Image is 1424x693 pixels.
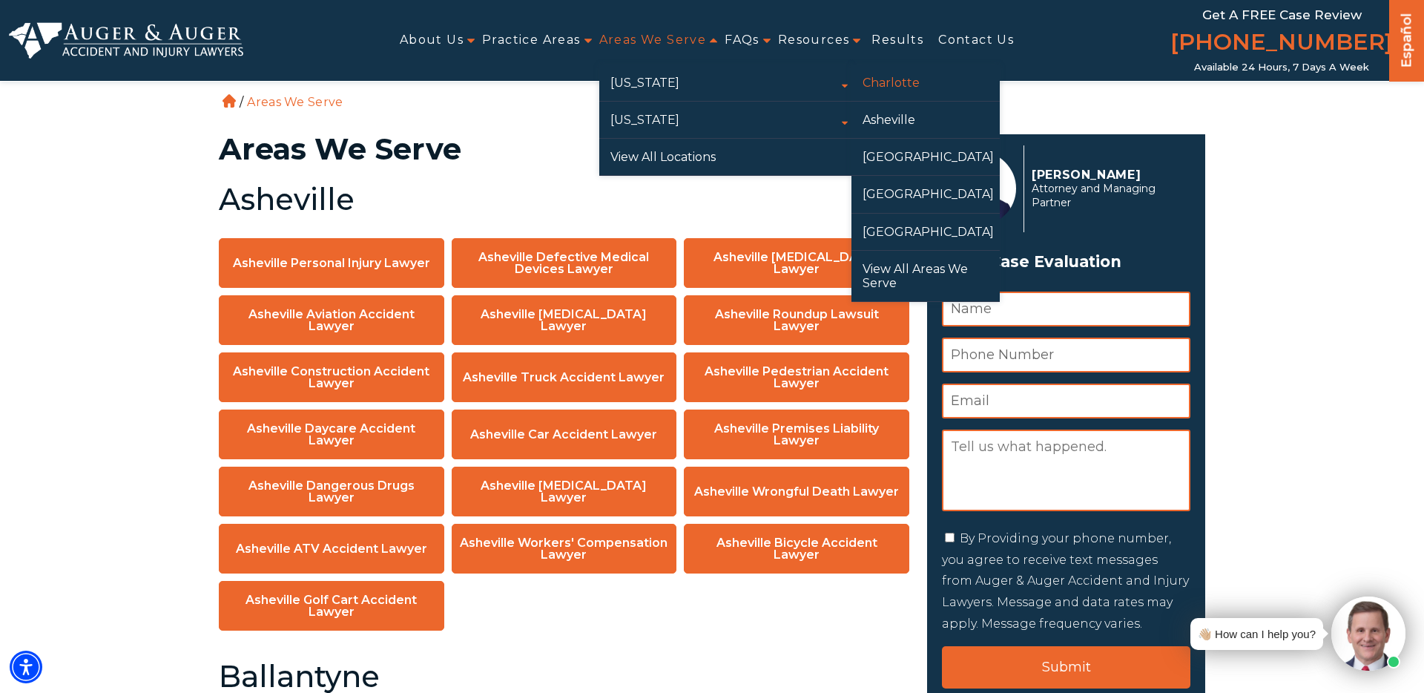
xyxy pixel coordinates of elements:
[219,295,444,345] a: Asheville Aviation Accident Lawyer
[684,238,909,288] a: Asheville [MEDICAL_DATA] Lawyer
[942,248,1190,276] h3: FREE Case Evaluation
[599,102,851,138] a: [US_STATE]
[9,22,243,58] img: Auger & Auger Accident and Injury Lawyers Logo
[452,467,677,516] a: Asheville [MEDICAL_DATA] Lawyer
[851,65,1000,101] a: Charlotte
[452,295,677,345] a: Asheville [MEDICAL_DATA] Lawyer
[684,410,909,459] a: Asheville Premises Liability Lawyer
[219,524,444,574] a: Asheville ATV Accident Lawyer
[219,581,444,631] a: Asheville Golf Cart Accident Lawyer
[778,24,850,57] a: Resources
[1032,182,1182,210] span: Attorney and Managing Partner
[938,24,1014,57] a: Contact Us
[482,24,581,57] a: Practice Areas
[942,531,1189,631] label: By Providing your phone number, you agree to receive text messages from Auger & Auger Accident an...
[452,410,677,459] a: Asheville Car Accident Lawyer
[1032,168,1182,182] p: [PERSON_NAME]
[219,660,909,693] h2: Ballantyne
[684,295,909,345] a: Asheville Roundup Lawsuit Lawyer
[851,214,1000,250] a: [GEOGRAPHIC_DATA]
[219,238,444,288] a: Asheville Personal Injury Lawyer
[452,524,677,574] a: Asheville Workers' Compensation Lawyer
[942,646,1190,689] input: Submit
[599,24,707,57] a: Areas We Serve
[1194,62,1369,73] span: Available 24 Hours, 7 Days a Week
[452,238,677,288] a: Asheville Defective Medical Devices Lawyer
[942,292,1190,326] input: Name
[851,139,1000,175] a: [GEOGRAPHIC_DATA]
[1202,7,1362,22] span: Get a FREE Case Review
[1198,624,1316,644] div: 👋🏼 How can I help you?
[684,467,909,516] a: Asheville Wrongful Death Lawyer
[222,94,236,108] a: Home
[219,352,444,402] a: Asheville Construction Accident Lawyer
[851,176,1000,212] a: [GEOGRAPHIC_DATA]
[1331,597,1405,671] img: Intaker widget Avatar
[400,24,464,57] a: About Us
[725,24,759,57] a: FAQs
[871,24,923,57] a: Results
[10,651,42,683] div: Accessibility Menu
[942,338,1190,372] input: Phone Number
[851,251,1000,301] a: View All Areas We Serve
[219,134,909,164] h1: Areas We Serve
[219,410,444,459] a: Asheville Daycare Accident Lawyer
[219,467,444,516] a: Asheville Dangerous Drugs Lawyer
[684,524,909,574] a: Asheville Bicycle Accident Lawyer
[684,352,909,402] a: Asheville Pedestrian Accident Lawyer
[243,95,346,109] li: Areas We Serve
[599,65,851,101] a: [US_STATE]
[942,384,1190,418] input: Email
[219,183,909,216] h2: Asheville
[851,102,1000,138] a: Asheville
[599,139,851,175] a: View All Locations
[452,352,677,402] a: Asheville Truck Accident Lawyer
[1170,26,1393,62] a: [PHONE_NUMBER]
